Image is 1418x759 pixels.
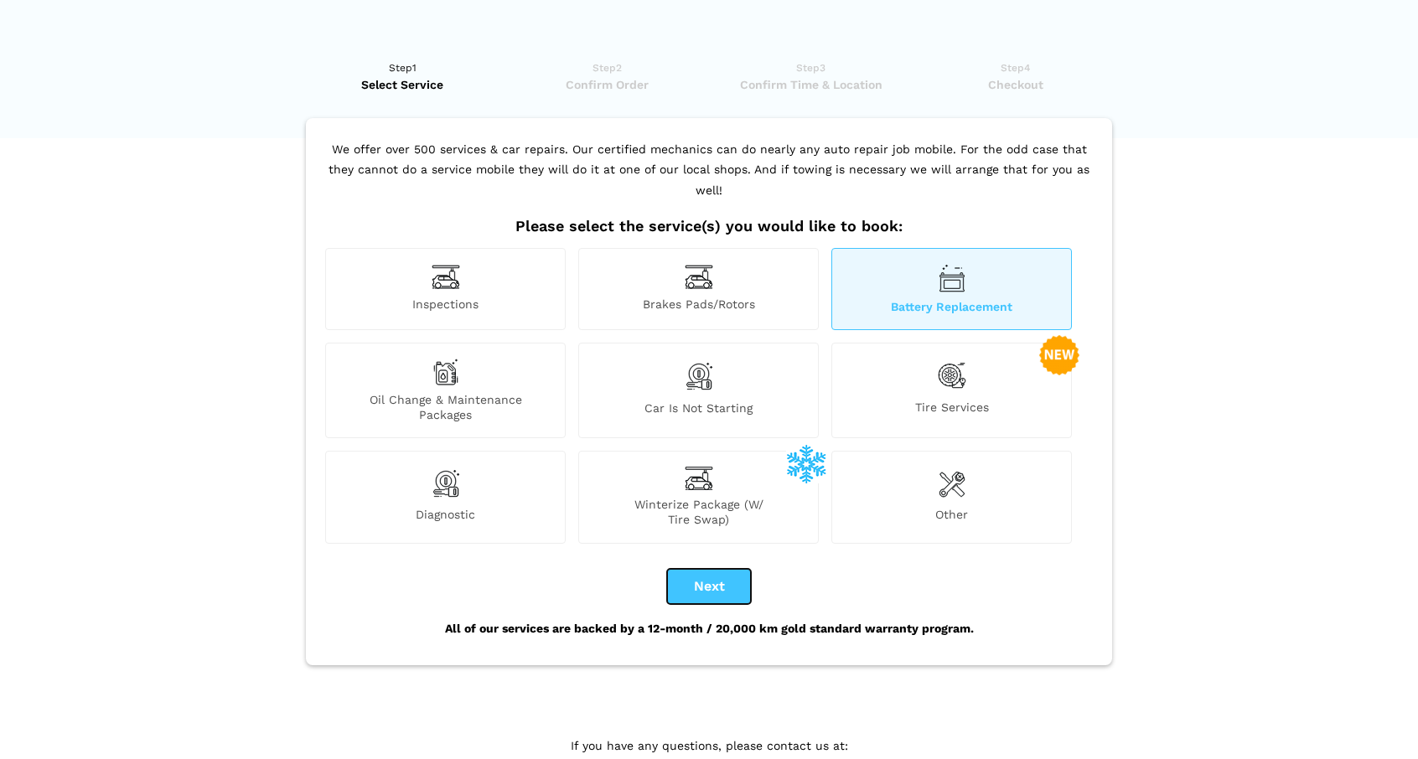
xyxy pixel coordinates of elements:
span: Tire Services [832,400,1071,422]
span: Select Service [306,76,499,93]
span: Battery Replacement [832,299,1071,314]
button: Next [667,569,751,604]
a: Step3 [714,59,908,93]
h2: Please select the service(s) you would like to book: [321,217,1097,235]
span: Inspections [326,297,565,314]
span: Diagnostic [326,507,565,527]
p: If you have any questions, please contact us at: [445,736,973,755]
a: Step4 [919,59,1112,93]
span: Brakes Pads/Rotors [579,297,818,314]
p: We offer over 500 services & car repairs. Our certified mechanics can do nearly any auto repair j... [321,139,1097,218]
span: Other [832,507,1071,527]
img: new-badge-2-48.png [1039,335,1079,375]
img: winterize-icon_1.png [786,443,826,483]
div: All of our services are backed by a 12-month / 20,000 km gold standard warranty program. [321,604,1097,653]
span: Winterize Package (W/ Tire Swap) [579,497,818,527]
span: Car is not starting [579,400,818,422]
span: Checkout [919,76,1112,93]
span: Confirm Time & Location [714,76,908,93]
a: Step1 [306,59,499,93]
a: Step2 [510,59,704,93]
span: Confirm Order [510,76,704,93]
span: Oil Change & Maintenance Packages [326,392,565,422]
